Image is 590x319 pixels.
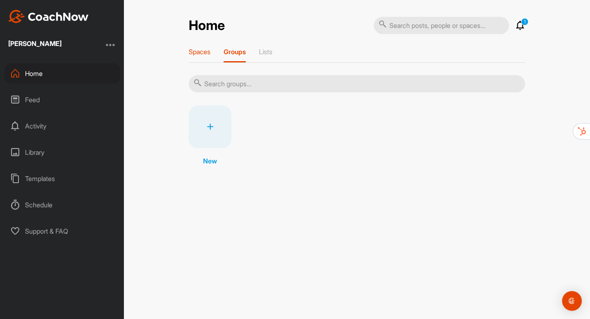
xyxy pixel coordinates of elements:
[5,221,120,241] div: Support & FAQ
[562,291,582,311] div: Open Intercom Messenger
[5,195,120,215] div: Schedule
[8,10,89,23] img: CoachNow
[5,168,120,189] div: Templates
[189,75,525,92] input: Search groups...
[8,40,62,47] div: [PERSON_NAME]
[5,63,120,84] div: Home
[224,48,246,56] p: Groups
[5,142,120,163] div: Library
[189,48,210,56] p: Spaces
[189,18,225,34] h2: Home
[259,48,272,56] p: Lists
[521,18,528,25] p: 1
[5,116,120,136] div: Activity
[203,156,217,166] p: New
[5,90,120,110] div: Feed
[374,17,509,34] input: Search posts, people or spaces...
